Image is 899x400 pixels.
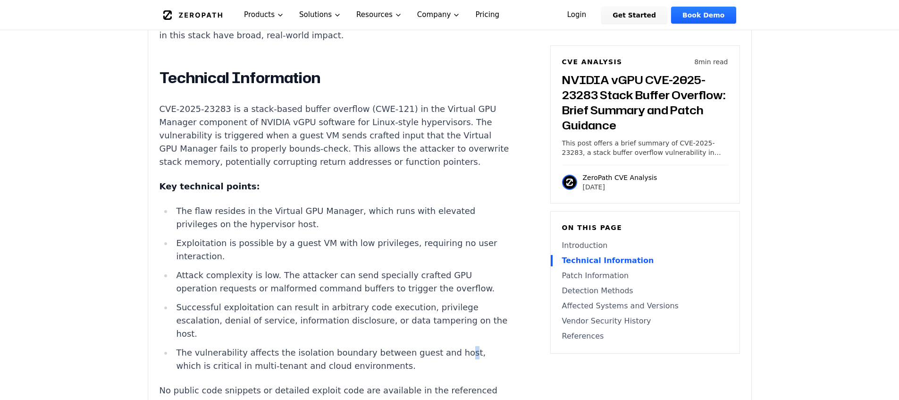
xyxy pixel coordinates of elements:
[173,301,511,340] li: Successful exploitation can result in arbitrary code execution, privilege escalation, denial of s...
[562,315,728,327] a: Vendor Security History
[562,285,728,297] a: Detection Methods
[562,255,728,266] a: Technical Information
[173,237,511,263] li: Exploitation is possible by a guest VM with low privileges, requiring no user interaction.
[562,175,577,190] img: ZeroPath CVE Analysis
[694,57,728,67] p: 8 min read
[556,7,598,24] a: Login
[562,223,728,232] h6: On this page
[562,72,728,133] h3: NVIDIA vGPU CVE-2025-23283 Stack Buffer Overflow: Brief Summary and Patch Guidance
[562,240,728,251] a: Introduction
[562,331,728,342] a: References
[583,182,657,192] p: [DATE]
[583,173,657,182] p: ZeroPath CVE Analysis
[160,68,511,87] h2: Technical Information
[562,138,728,157] p: This post offers a brief summary of CVE-2025-23283, a stack buffer overflow vulnerability in NVID...
[562,270,728,281] a: Patch Information
[173,346,511,373] li: The vulnerability affects the isolation boundary between guest and host, which is critical in mul...
[562,57,622,67] h6: CVE Analysis
[160,102,511,169] p: CVE-2025-23283 is a stack-based buffer overflow (CWE-121) in the Virtual GPU Manager component of...
[601,7,667,24] a: Get Started
[173,269,511,295] li: Attack complexity is low. The attacker can send specially crafted GPU operation requests or malfo...
[160,181,260,191] strong: Key technical points:
[173,204,511,231] li: The flaw resides in the Virtual GPU Manager, which runs with elevated privileges on the hyperviso...
[562,300,728,312] a: Affected Systems and Versions
[671,7,736,24] a: Book Demo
